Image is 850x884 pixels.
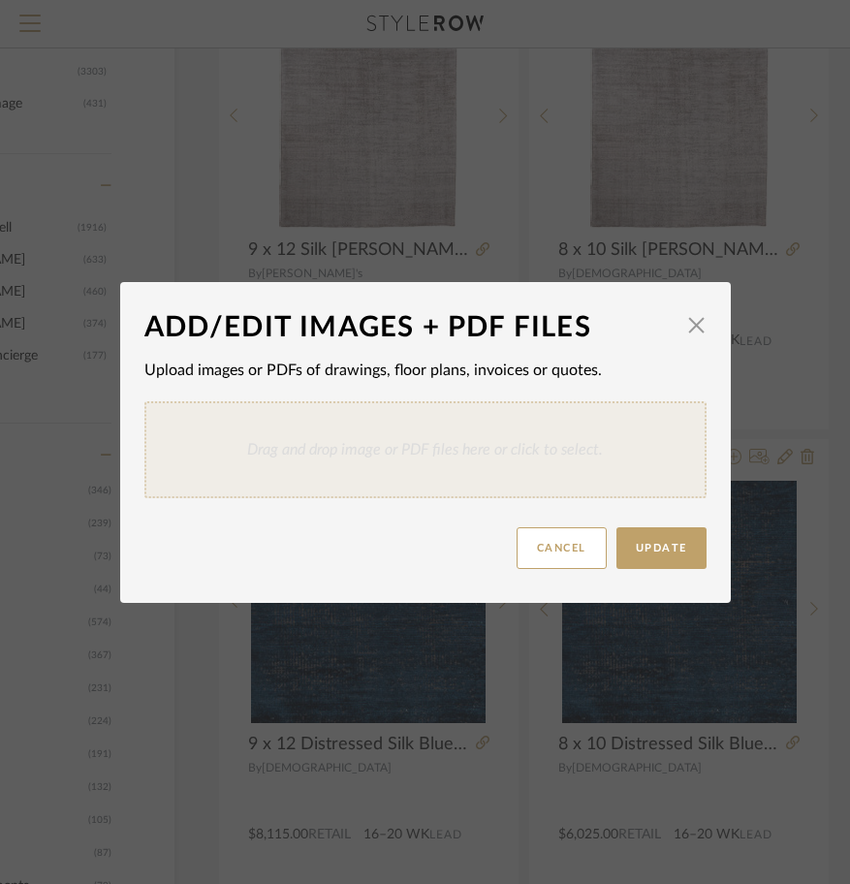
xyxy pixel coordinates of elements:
[616,527,707,569] button: Update
[144,306,677,349] div: ADD/EDIT IMAGES + PDF FILES
[144,359,707,382] div: Upload images or PDFs of drawings, floor plans, invoices or quotes.
[636,543,687,553] span: Update
[677,306,716,345] button: Close
[517,527,607,569] button: Cancel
